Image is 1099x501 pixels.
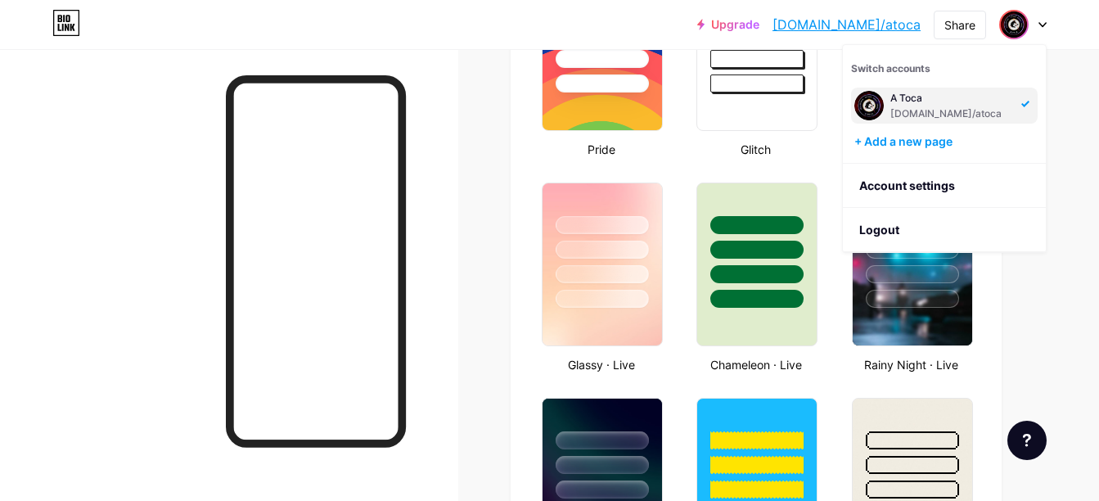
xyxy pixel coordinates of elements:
[854,133,1038,150] div: + Add a new page
[1001,11,1027,38] img: Selly
[537,356,665,373] div: Glassy · Live
[854,91,884,120] img: Selly
[697,18,759,31] a: Upgrade
[843,208,1046,252] li: Logout
[691,356,820,373] div: Chameleon · Live
[691,141,820,158] div: Glitch
[890,92,1011,105] div: A Toca
[772,15,921,34] a: [DOMAIN_NAME]/atoca
[847,356,975,373] div: Rainy Night · Live
[890,107,1011,120] div: [DOMAIN_NAME]/atoca
[537,141,665,158] div: Pride
[944,16,975,34] div: Share
[843,164,1046,208] a: Account settings
[851,62,930,74] span: Switch accounts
